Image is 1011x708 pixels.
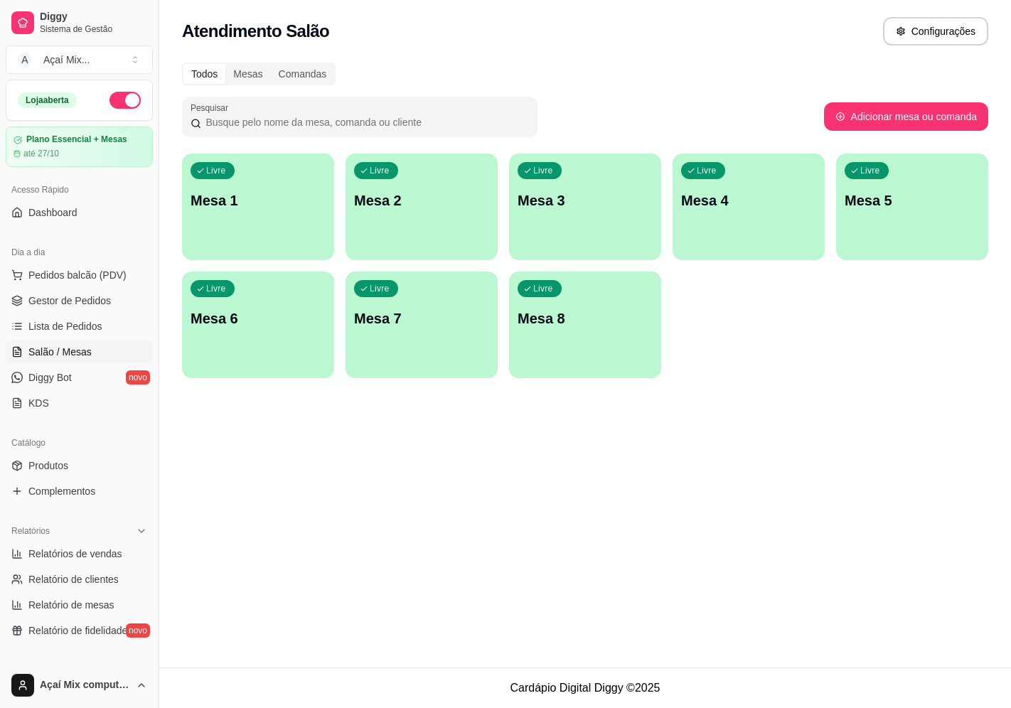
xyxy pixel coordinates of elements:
div: Todos [183,64,225,84]
span: Produtos [28,458,68,473]
div: Loja aberta [18,92,77,108]
button: Adicionar mesa ou comanda [824,102,988,131]
p: Mesa 8 [518,309,653,328]
button: LivreMesa 1 [182,154,334,260]
p: Livre [206,283,226,294]
footer: Cardápio Digital Diggy © 2025 [159,667,1011,708]
span: Sistema de Gestão [40,23,147,35]
a: Plano Essencial + Mesasaté 27/10 [6,127,153,167]
button: Configurações [883,17,988,45]
button: LivreMesa 8 [509,272,661,378]
input: Pesquisar [201,115,529,129]
span: Diggy [40,11,147,23]
p: Mesa 5 [845,191,980,210]
a: Diggy Botnovo [6,366,153,389]
p: Livre [697,165,717,176]
span: Gestor de Pedidos [28,294,111,308]
label: Pesquisar [191,102,233,114]
span: Pedidos balcão (PDV) [28,268,127,282]
p: Livre [860,165,880,176]
span: Lista de Pedidos [28,319,102,333]
a: Gestor de Pedidos [6,289,153,312]
article: Plano Essencial + Mesas [26,134,127,145]
p: Mesa 3 [518,191,653,210]
div: Açaí Mix ... [43,53,90,67]
button: LivreMesa 2 [346,154,498,260]
a: Dashboard [6,201,153,224]
p: Mesa 4 [681,191,816,210]
span: Relatório de fidelidade [28,623,127,638]
button: LivreMesa 5 [836,154,988,260]
span: Açaí Mix computador [40,679,130,692]
p: Mesa 7 [354,309,489,328]
span: KDS [28,396,49,410]
div: Gerenciar [6,659,153,682]
span: Relatório de mesas [28,598,114,612]
a: KDS [6,392,153,414]
a: Lista de Pedidos [6,315,153,338]
div: Catálogo [6,431,153,454]
span: Diggy Bot [28,370,72,385]
button: Select a team [6,45,153,74]
a: DiggySistema de Gestão [6,6,153,40]
a: Relatórios de vendas [6,542,153,565]
button: LivreMesa 7 [346,272,498,378]
a: Complementos [6,480,153,503]
a: Relatório de fidelidadenovo [6,619,153,642]
a: Salão / Mesas [6,340,153,363]
button: LivreMesa 3 [509,154,661,260]
p: Livre [533,165,553,176]
span: Dashboard [28,205,77,220]
a: Produtos [6,454,153,477]
p: Mesa 1 [191,191,326,210]
a: Relatório de clientes [6,568,153,591]
p: Livre [533,283,553,294]
div: Dia a dia [6,241,153,264]
p: Livre [370,165,390,176]
span: Relatório de clientes [28,572,119,586]
p: Livre [370,283,390,294]
div: Comandas [271,64,335,84]
button: Açaí Mix computador [6,668,153,702]
button: LivreMesa 6 [182,272,334,378]
p: Livre [206,165,226,176]
button: Alterar Status [109,92,141,109]
h2: Atendimento Salão [182,20,329,43]
article: até 27/10 [23,148,59,159]
p: Mesa 6 [191,309,326,328]
span: Complementos [28,484,95,498]
span: Relatórios de vendas [28,547,122,561]
div: Acesso Rápido [6,178,153,201]
p: Mesa 2 [354,191,489,210]
a: Relatório de mesas [6,594,153,616]
span: A [18,53,32,67]
span: Relatórios [11,525,50,537]
button: Pedidos balcão (PDV) [6,264,153,286]
div: Mesas [225,64,270,84]
span: Salão / Mesas [28,345,92,359]
button: LivreMesa 4 [673,154,825,260]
